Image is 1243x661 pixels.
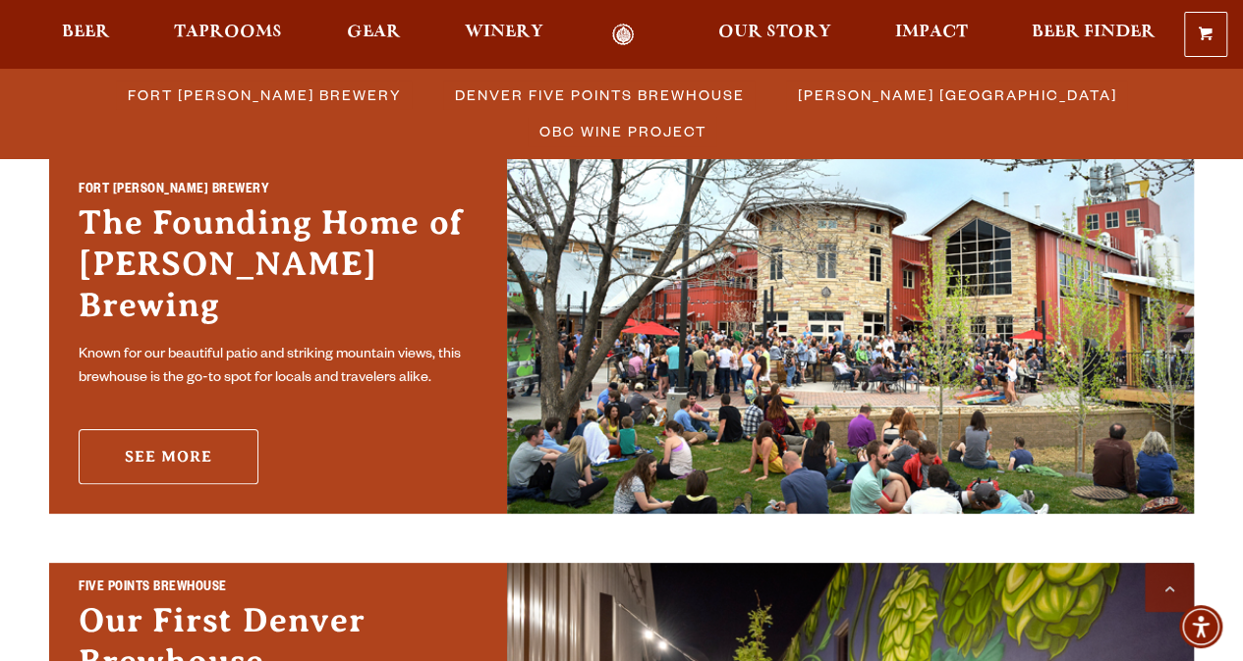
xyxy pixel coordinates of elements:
[706,24,844,46] a: Our Story
[798,81,1117,109] span: [PERSON_NAME] [GEOGRAPHIC_DATA]
[79,181,478,203] h2: Fort [PERSON_NAME] Brewery
[1145,563,1194,612] a: Scroll to top
[882,24,981,46] a: Impact
[116,81,412,109] a: Fort [PERSON_NAME] Brewery
[528,117,716,145] a: OBC Wine Project
[79,429,258,484] a: See More
[718,25,831,40] span: Our Story
[62,25,110,40] span: Beer
[1179,605,1222,648] div: Accessibility Menu
[786,81,1127,109] a: [PERSON_NAME] [GEOGRAPHIC_DATA]
[128,81,402,109] span: Fort [PERSON_NAME] Brewery
[1032,25,1156,40] span: Beer Finder
[79,578,478,601] h2: Five Points Brewhouse
[452,24,556,46] a: Winery
[587,24,660,46] a: Odell Home
[174,25,282,40] span: Taprooms
[334,24,414,46] a: Gear
[49,24,123,46] a: Beer
[539,117,706,145] span: OBC Wine Project
[455,81,745,109] span: Denver Five Points Brewhouse
[161,24,295,46] a: Taprooms
[465,25,543,40] span: Winery
[443,81,755,109] a: Denver Five Points Brewhouse
[347,25,401,40] span: Gear
[507,150,1194,514] img: Fort Collins Brewery & Taproom'
[79,344,478,391] p: Known for our beautiful patio and striking mountain views, this brewhouse is the go-to spot for l...
[79,202,478,336] h3: The Founding Home of [PERSON_NAME] Brewing
[1019,24,1168,46] a: Beer Finder
[895,25,968,40] span: Impact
